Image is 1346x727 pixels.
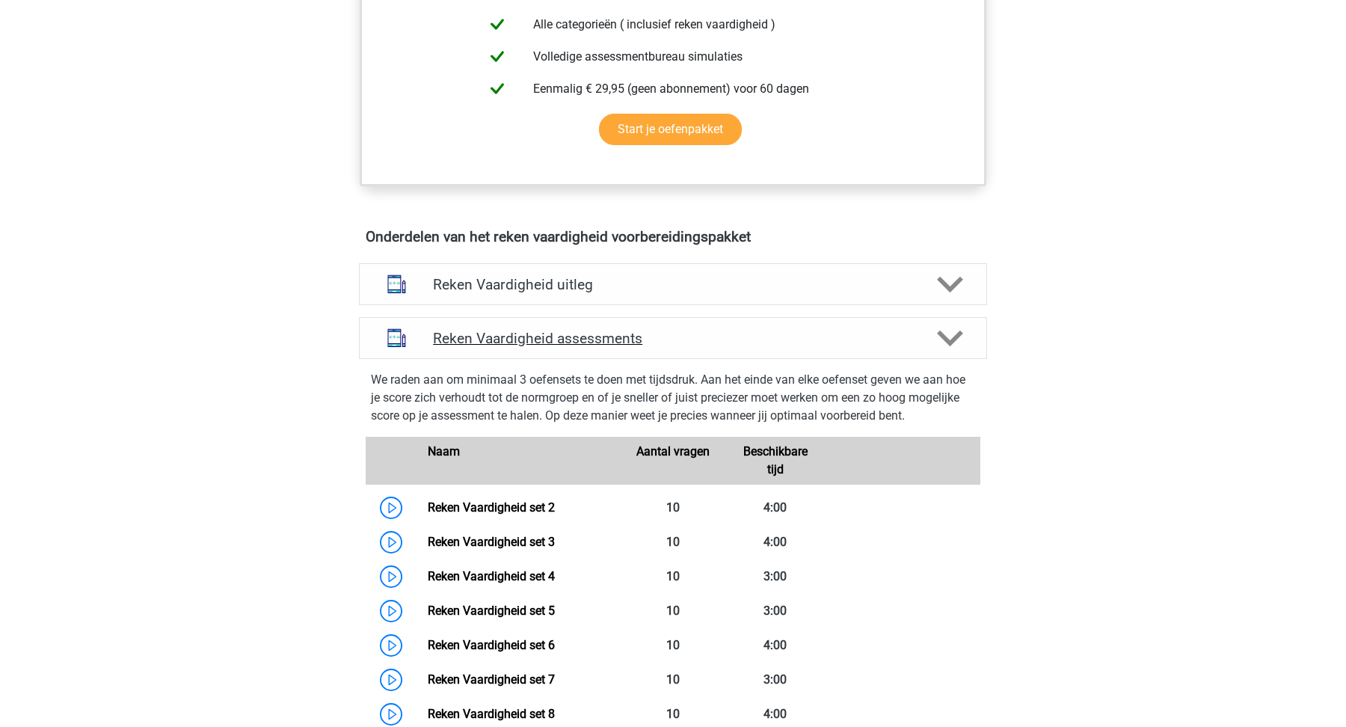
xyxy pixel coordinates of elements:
a: Reken Vaardigheid set 5 [428,604,555,618]
div: Aantal vragen [621,443,724,479]
h4: Onderdelen van het reken vaardigheid voorbereidingspakket [366,228,980,245]
h4: Reken Vaardigheid assessments [433,330,913,347]
h4: Reken Vaardigheid uitleg [433,276,913,293]
a: Reken Vaardigheid set 4 [428,569,555,583]
div: Naam [417,443,621,479]
a: Reken Vaardigheid set 7 [428,672,555,687]
img: reken vaardigheid assessments [378,319,416,357]
a: uitleg Reken Vaardigheid uitleg [353,263,993,305]
img: reken vaardigheid uitleg [378,265,416,303]
a: Reken Vaardigheid set 8 [428,707,555,721]
a: Reken Vaardigheid set 3 [428,535,555,549]
a: assessments Reken Vaardigheid assessments [353,317,993,359]
a: Start je oefenpakket [599,114,742,145]
a: Reken Vaardigheid set 2 [428,500,555,515]
p: We raden aan om minimaal 3 oefensets te doen met tijdsdruk. Aan het einde van elke oefenset geven... [371,371,975,425]
div: Beschikbare tijd [724,443,826,479]
a: Reken Vaardigheid set 6 [428,638,555,652]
